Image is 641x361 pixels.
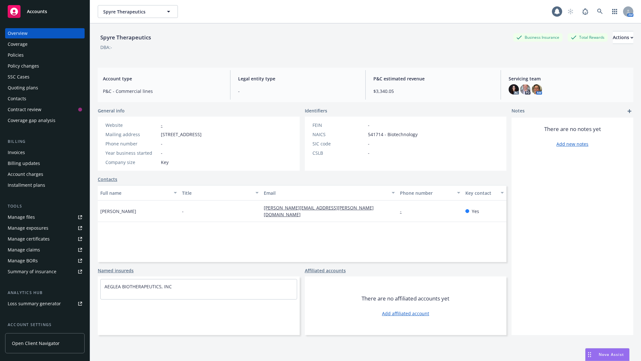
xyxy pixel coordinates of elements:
span: There are no affiliated accounts yet [362,295,449,302]
span: 541714 - Biotechnology [368,131,418,138]
a: Manage exposures [5,223,85,233]
a: Switch app [608,5,621,18]
button: Key contact [463,185,506,201]
button: Actions [613,31,633,44]
span: Legal entity type [238,75,358,82]
div: Tools [5,203,85,209]
a: Add new notes [556,141,588,147]
div: DBA: - [100,44,112,51]
span: Open Client Navigator [12,340,60,347]
img: photo [532,84,542,94]
span: - [161,140,162,147]
div: Loss summary generator [8,299,61,309]
div: Company size [105,159,158,166]
a: Search [594,5,606,18]
div: Overview [8,28,28,38]
div: Drag to move [586,349,594,361]
span: [STREET_ADDRESS] [161,131,202,138]
a: Quoting plans [5,83,85,93]
a: Policies [5,50,85,60]
a: [PERSON_NAME][EMAIL_ADDRESS][PERSON_NAME][DOMAIN_NAME] [264,205,374,217]
a: Manage BORs [5,256,85,266]
div: Installment plans [8,180,45,190]
span: Accounts [27,9,47,14]
a: Overview [5,28,85,38]
span: - [182,208,184,215]
a: - [161,122,162,128]
div: Invoices [8,147,25,158]
a: Contacts [98,176,117,183]
span: - [368,150,370,156]
div: Coverage gap analysis [8,115,55,126]
button: Full name [98,185,179,201]
span: P&C estimated revenue [373,75,493,82]
a: Manage certificates [5,234,85,244]
span: General info [98,107,125,114]
span: [PERSON_NAME] [100,208,136,215]
div: Manage claims [8,245,40,255]
div: SIC code [312,140,365,147]
a: Installment plans [5,180,85,190]
div: CSLB [312,150,365,156]
div: Email [264,190,388,196]
div: Account settings [5,322,85,328]
a: Invoices [5,147,85,158]
span: Identifiers [305,107,327,114]
div: NAICS [312,131,365,138]
a: Policy changes [5,61,85,71]
span: - [368,140,370,147]
div: Policy changes [8,61,39,71]
span: - [238,88,358,94]
div: Billing [5,138,85,145]
div: Key contact [465,190,497,196]
a: Accounts [5,3,85,21]
span: Key [161,159,169,166]
img: photo [520,84,530,94]
div: Business Insurance [513,33,562,41]
div: Total Rewards [568,33,608,41]
div: Year business started [105,150,158,156]
a: Billing updates [5,158,85,168]
span: - [368,122,370,128]
img: photo [509,84,519,94]
div: Contacts [8,94,26,104]
div: Title [182,190,252,196]
div: Coverage [8,39,28,49]
a: Start snowing [564,5,577,18]
a: - [400,208,407,214]
button: Title [179,185,261,201]
div: Website [105,122,158,128]
a: Coverage gap analysis [5,115,85,126]
a: AEGLEA BIOTHERAPEUTICS, INC [104,283,172,290]
a: Loss summary generator [5,299,85,309]
div: Phone number [105,140,158,147]
span: $3,340.05 [373,88,493,94]
span: Spyre Therapeutics [103,8,159,15]
span: Account type [103,75,222,82]
button: Spyre Therapeutics [98,5,178,18]
a: Contract review [5,104,85,115]
a: Contacts [5,94,85,104]
a: Account charges [5,169,85,179]
div: Manage certificates [8,234,50,244]
div: Manage files [8,212,35,222]
a: Report a Bug [579,5,592,18]
a: Summary of insurance [5,267,85,277]
span: Notes [512,107,525,115]
button: Email [261,185,397,201]
a: add [626,107,633,115]
a: Coverage [5,39,85,49]
div: Manage BORs [8,256,38,266]
div: Policies [8,50,24,60]
div: Quoting plans [8,83,38,93]
div: Phone number [400,190,453,196]
button: Phone number [397,185,463,201]
span: P&C - Commercial lines [103,88,222,94]
div: FEIN [312,122,365,128]
span: There are no notes yet [544,125,601,133]
a: Manage files [5,212,85,222]
div: Manage exposures [8,223,48,233]
span: Servicing team [509,75,628,82]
